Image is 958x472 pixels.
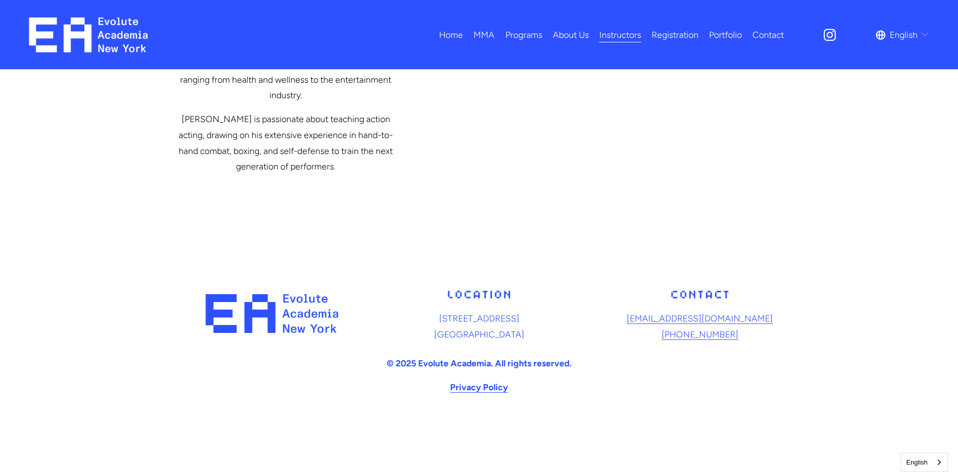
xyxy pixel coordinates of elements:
a: folder dropdown [505,26,542,43]
strong: Privacy Policy [450,382,508,392]
a: folder dropdown [474,26,494,43]
a: [PHONE_NUMBER] [662,326,738,342]
div: language picker [876,26,930,43]
a: Home [439,26,463,43]
a: About Us [553,26,589,43]
a: Portfolio [709,26,742,43]
a: English [901,453,948,472]
a: [EMAIL_ADDRESS][DOMAIN_NAME] [627,311,773,326]
img: EA [29,17,148,52]
p: [PERSON_NAME] is passionate about teaching action acting, drawing on his extensive experience in ... [178,111,394,174]
a: Registration [652,26,699,43]
span: English [890,27,918,43]
a: Privacy Policy [450,379,508,395]
a: Instructors [599,26,641,43]
aside: Language selected: English [901,453,948,472]
p: [STREET_ADDRESS] [GEOGRAPHIC_DATA] [371,311,587,342]
span: Programs [505,27,542,43]
span: MMA [474,27,494,43]
a: Contact [752,26,784,43]
strong: © 2025 Evolute Academia. All rights reserved. [387,358,571,368]
a: Instagram [822,27,837,42]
